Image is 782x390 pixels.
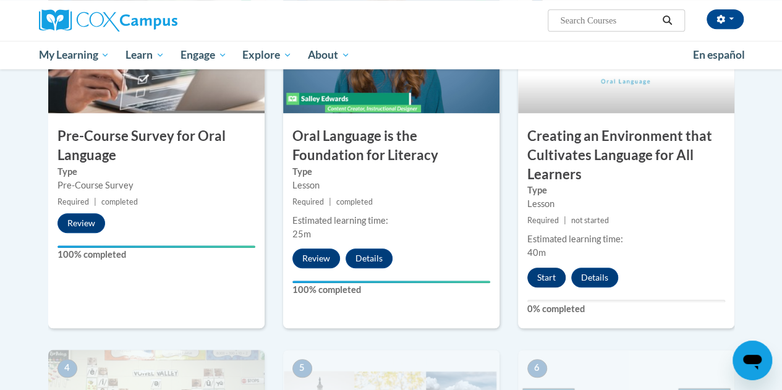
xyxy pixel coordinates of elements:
span: 6 [527,359,547,378]
label: Type [57,165,255,179]
div: Main menu [30,41,753,69]
span: About [308,48,350,62]
a: Cox Campus [39,9,261,32]
button: Search [658,13,676,28]
span: 40m [527,247,546,258]
button: Start [527,268,566,287]
span: Engage [181,48,227,62]
div: Your progress [292,281,490,283]
a: Engage [172,41,235,69]
span: | [94,197,96,206]
span: Required [527,216,559,225]
span: Explore [242,48,292,62]
label: Type [527,184,725,197]
img: Cox Campus [39,9,177,32]
button: Details [571,268,618,287]
a: About [300,41,358,69]
label: Type [292,165,490,179]
span: Required [292,197,324,206]
div: Lesson [292,179,490,192]
a: Learn [117,41,172,69]
h3: Creating an Environment that Cultivates Language for All Learners [518,127,734,184]
span: My Learning [38,48,109,62]
span: Required [57,197,89,206]
button: Details [346,248,393,268]
label: 100% completed [57,248,255,261]
div: Your progress [57,245,255,248]
iframe: Button to launch messaging window [733,341,772,380]
button: Review [292,248,340,268]
span: 25m [292,229,311,239]
label: 0% completed [527,302,725,316]
div: Estimated learning time: [527,232,725,246]
span: not started [571,216,609,225]
a: En español [685,42,753,68]
div: Pre-Course Survey [57,179,255,192]
input: Search Courses [559,13,658,28]
a: My Learning [31,41,118,69]
a: Explore [234,41,300,69]
span: Learn [125,48,164,62]
div: Lesson [527,197,725,211]
button: Review [57,213,105,233]
span: completed [101,197,138,206]
span: En español [693,48,745,61]
h3: Pre-Course Survey for Oral Language [48,127,265,165]
button: Account Settings [707,9,744,29]
span: | [329,197,331,206]
span: 4 [57,359,77,378]
span: 5 [292,359,312,378]
label: 100% completed [292,283,490,297]
div: Estimated learning time: [292,214,490,227]
h3: Oral Language is the Foundation for Literacy [283,127,499,165]
span: | [564,216,566,225]
span: completed [336,197,373,206]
